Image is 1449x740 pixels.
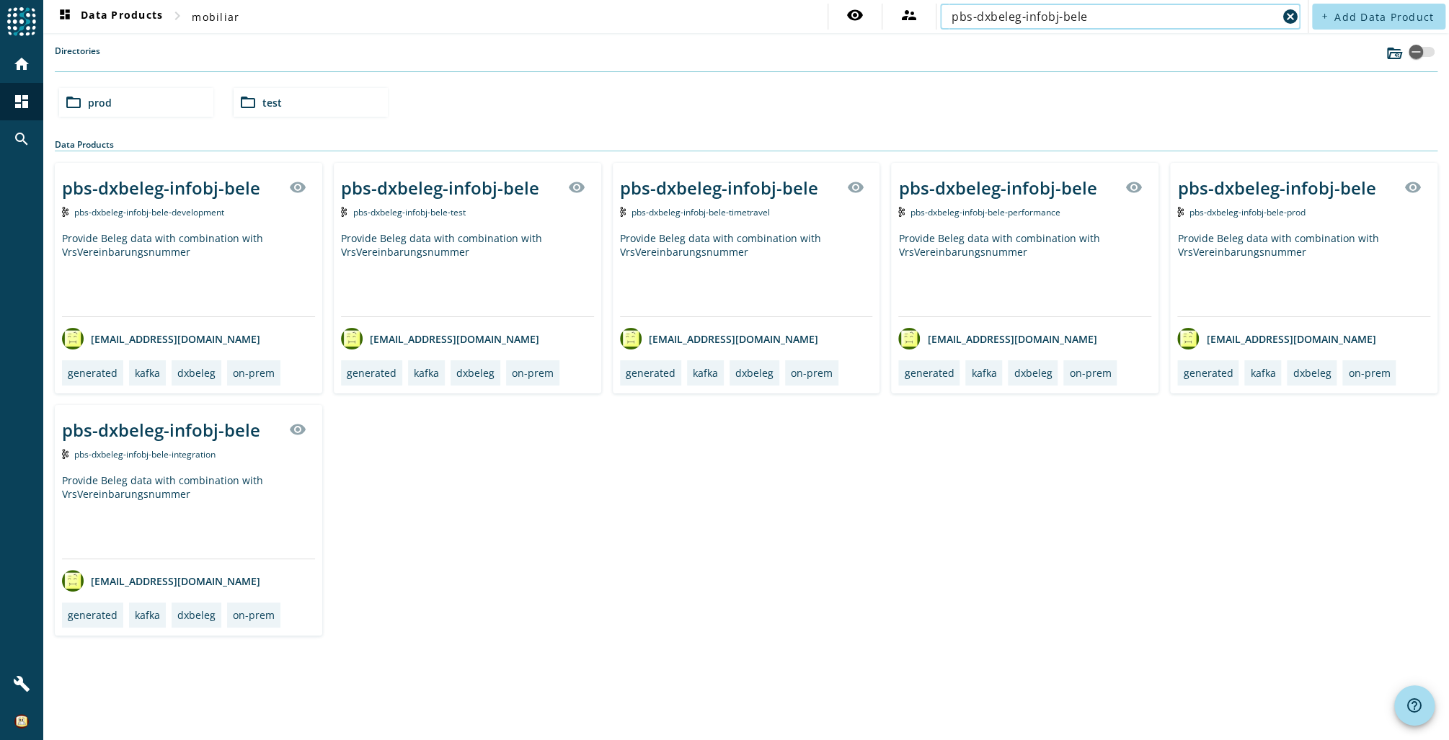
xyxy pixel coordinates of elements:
span: Kafka Topic: pbs-dxbeleg-infobj-bele-integration [74,448,216,460]
div: dxbeleg [735,366,774,380]
div: generated [68,608,118,622]
div: pbs-dxbeleg-infobj-bele [1177,176,1375,200]
input: Search (% or * for wildcards) [952,8,1277,25]
mat-icon: dashboard [13,93,30,110]
mat-icon: help_outline [1406,697,1423,714]
img: Kafka Topic: pbs-dxbeleg-infobj-bele-performance [898,207,905,217]
div: dxbeleg [177,608,216,622]
img: Kafka Topic: pbs-dxbeleg-infobj-bele-prod [1177,207,1184,217]
img: Kafka Topic: pbs-dxbeleg-infobj-bele-integration [62,449,68,459]
div: [EMAIL_ADDRESS][DOMAIN_NAME] [1177,328,1375,349]
mat-icon: cancel [1282,8,1299,25]
mat-icon: visibility [846,6,864,24]
span: mobiliar [192,10,239,24]
div: Data Products [55,138,1437,151]
mat-icon: dashboard [56,8,74,25]
span: Data Products [56,8,163,25]
mat-icon: build [13,675,30,692]
div: generated [1183,366,1233,380]
mat-icon: supervisor_account [900,6,918,24]
span: test [262,96,282,110]
mat-icon: visibility [289,421,306,438]
div: Provide Beleg data with combination with VrsVereinbarungsnummer [62,473,315,558]
img: avatar [898,328,920,349]
div: [EMAIL_ADDRESS][DOMAIN_NAME] [898,328,1096,349]
mat-icon: visibility [1404,179,1422,196]
span: Kafka Topic: pbs-dxbeleg-infobj-bele-test [353,206,465,218]
img: 2d77831b3fd341734dc3f4414599b1bd [14,714,29,728]
span: Add Data Product [1334,10,1434,24]
div: pbs-dxbeleg-infobj-bele [620,176,818,200]
img: spoud-logo.svg [7,7,36,36]
div: on-prem [233,366,275,380]
button: Clear [1280,6,1300,27]
div: on-prem [512,366,554,380]
div: pbs-dxbeleg-infobj-bele [898,176,1096,200]
div: pbs-dxbeleg-infobj-bele [62,176,260,200]
div: on-prem [1348,366,1390,380]
mat-icon: visibility [1125,179,1143,196]
div: kafka [414,366,439,380]
img: Kafka Topic: pbs-dxbeleg-infobj-bele-test [341,207,347,217]
div: dxbeleg [177,366,216,380]
mat-icon: add [1321,12,1329,20]
div: kafka [1250,366,1275,380]
div: generated [68,366,118,380]
span: prod [88,96,112,110]
button: Add Data Product [1312,4,1445,30]
mat-icon: home [13,55,30,73]
div: Provide Beleg data with combination with VrsVereinbarungsnummer [898,231,1151,316]
div: generated [347,366,396,380]
img: avatar [620,328,642,349]
div: on-prem [1069,366,1111,380]
span: Kafka Topic: pbs-dxbeleg-infobj-bele-development [74,206,224,218]
div: Provide Beleg data with combination with VrsVereinbarungsnummer [1177,231,1430,316]
div: pbs-dxbeleg-infobj-bele [341,176,539,200]
img: avatar [62,328,84,349]
span: Kafka Topic: pbs-dxbeleg-infobj-bele-prod [1189,206,1306,218]
button: Data Products [50,4,169,30]
img: Kafka Topic: pbs-dxbeleg-infobj-bele-development [62,207,68,217]
div: Provide Beleg data with combination with VrsVereinbarungsnummer [62,231,315,316]
div: dxbeleg [1014,366,1052,380]
img: Kafka Topic: pbs-dxbeleg-infobj-bele-timetravel [620,207,626,217]
mat-icon: search [13,130,30,148]
div: kafka [693,366,718,380]
mat-icon: folder_open [65,94,82,111]
img: avatar [62,570,84,592]
div: dxbeleg [1293,366,1331,380]
div: [EMAIL_ADDRESS][DOMAIN_NAME] [341,328,539,349]
div: Provide Beleg data with combination with VrsVereinbarungsnummer [620,231,873,316]
span: Kafka Topic: pbs-dxbeleg-infobj-bele-timetravel [632,206,770,218]
div: on-prem [791,366,833,380]
div: Provide Beleg data with combination with VrsVereinbarungsnummer [341,231,594,316]
mat-icon: visibility [568,179,585,196]
div: dxbeleg [456,366,495,380]
div: generated [626,366,675,380]
div: kafka [135,608,160,622]
mat-icon: visibility [846,179,864,196]
mat-icon: folder_open [239,94,257,111]
span: Kafka Topic: pbs-dxbeleg-infobj-bele-performance [910,206,1060,218]
div: on-prem [233,608,275,622]
img: avatar [1177,328,1199,349]
div: generated [904,366,954,380]
mat-icon: chevron_right [169,7,186,24]
label: Directories [55,45,100,71]
img: avatar [341,328,363,349]
div: pbs-dxbeleg-infobj-bele [62,418,260,442]
div: kafka [971,366,996,380]
mat-icon: visibility [289,179,306,196]
div: kafka [135,366,160,380]
div: [EMAIL_ADDRESS][DOMAIN_NAME] [620,328,818,349]
div: [EMAIL_ADDRESS][DOMAIN_NAME] [62,570,260,592]
div: [EMAIL_ADDRESS][DOMAIN_NAME] [62,328,260,349]
button: mobiliar [186,4,245,30]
